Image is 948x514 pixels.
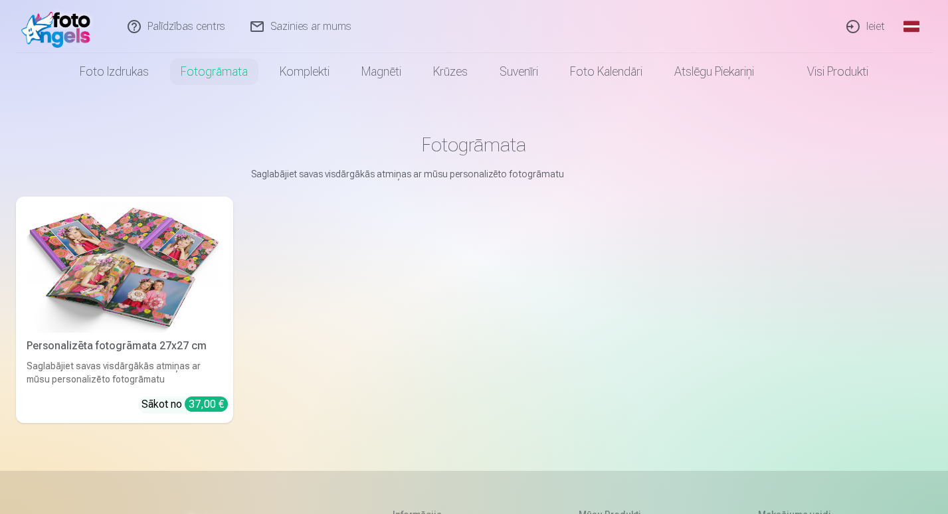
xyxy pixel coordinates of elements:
div: 37,00 € [185,396,228,412]
a: Foto izdrukas [64,53,165,90]
a: Fotogrāmata [165,53,264,90]
a: Visi produkti [770,53,884,90]
a: Magnēti [345,53,417,90]
a: Krūzes [417,53,484,90]
img: /fa1 [21,5,98,48]
h1: Fotogrāmata [27,133,922,157]
div: Saglabājiet savas visdārgākās atmiņas ar mūsu personalizēto fotogrāmatu [21,359,228,386]
a: Suvenīri [484,53,554,90]
a: Atslēgu piekariņi [658,53,770,90]
a: Komplekti [264,53,345,90]
div: Personalizēta fotogrāmata 27x27 cm [21,338,228,354]
a: Personalizēta fotogrāmata 27x27 cmPersonalizēta fotogrāmata 27x27 cmSaglabājiet savas visdārgākās... [16,197,233,423]
p: Saglabājiet savas visdārgākās atmiņas ar mūsu personalizēto fotogrāmatu [251,167,698,181]
a: Foto kalendāri [554,53,658,90]
img: Personalizēta fotogrāmata 27x27 cm [27,202,223,333]
div: Sākot no [142,396,228,412]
